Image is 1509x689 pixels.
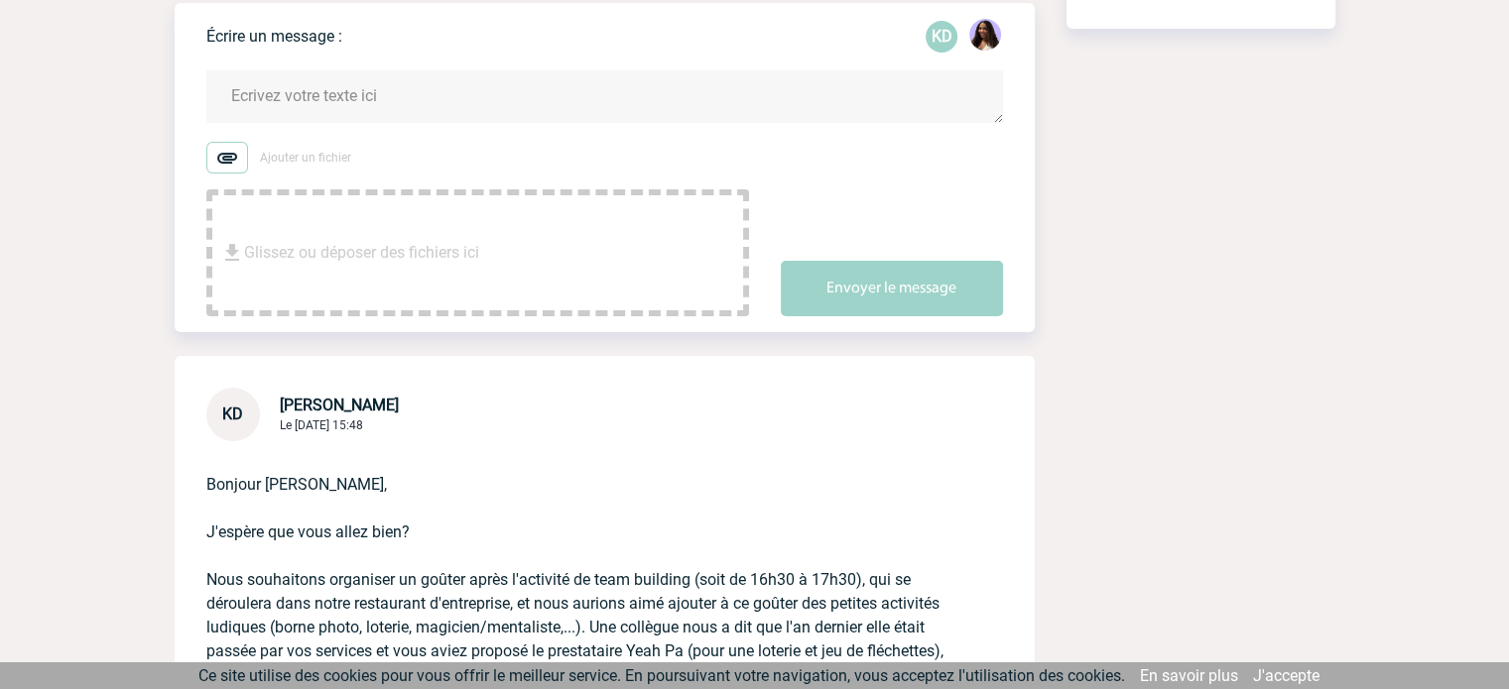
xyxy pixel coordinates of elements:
p: KD [926,21,957,53]
p: Écrire un message : [206,27,342,46]
span: [PERSON_NAME] [280,396,399,414]
img: file_download.svg [220,241,244,265]
span: Ce site utilise des cookies pour vous offrir le meilleur service. En poursuivant votre navigation... [198,666,1125,685]
button: Envoyer le message [781,261,1003,316]
div: Kristell DESNOYER [926,21,957,53]
a: En savoir plus [1140,666,1238,685]
a: J'accepte [1253,666,1320,685]
img: 131234-0.jpg [969,19,1001,51]
span: Le [DATE] 15:48 [280,418,363,432]
div: Jessica NETO BOGALHO [969,19,1001,55]
span: Ajouter un fichier [260,151,351,165]
span: KD [222,404,243,423]
span: Glissez ou déposer des fichiers ici [244,203,479,302]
